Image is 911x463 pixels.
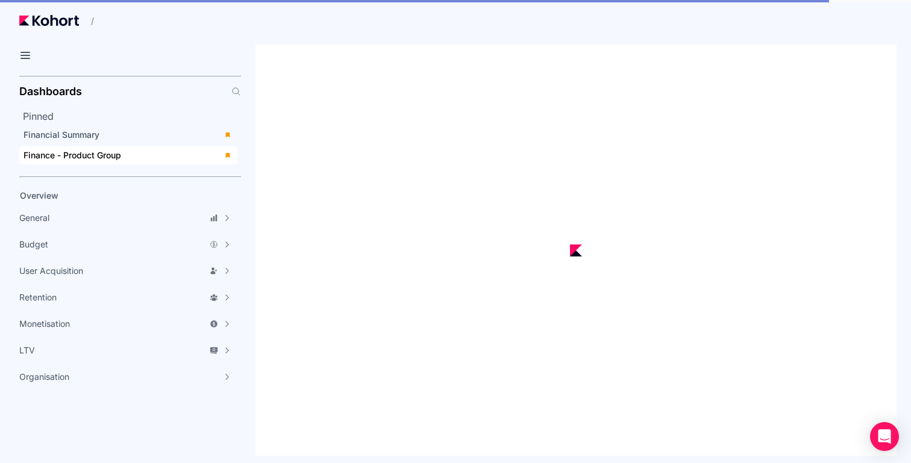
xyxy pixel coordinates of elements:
span: Finance - Product Group [23,150,121,160]
span: / [81,14,94,27]
img: Kohort logo [19,15,79,26]
span: Monetisation [19,318,70,330]
h2: Pinned [23,109,241,123]
span: Budget [19,238,48,250]
span: General [19,212,49,224]
span: Organisation [19,371,69,383]
h2: Dashboards [19,86,82,97]
span: Overview [20,190,58,200]
a: Overview [16,187,221,205]
span: User Acquisition [19,265,83,277]
div: Open Intercom Messenger [870,422,899,451]
span: Financial Summary [23,129,99,140]
a: Finance - Product Group [19,146,237,164]
span: Retention [19,291,57,303]
span: LTV [19,344,35,356]
a: Financial Summary [19,126,237,144]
